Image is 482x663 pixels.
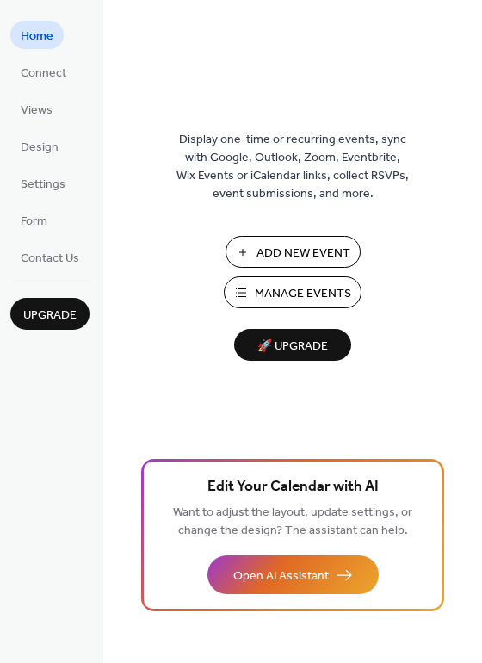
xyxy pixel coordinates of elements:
[21,250,79,268] span: Contact Us
[10,132,69,160] a: Design
[21,102,53,120] span: Views
[234,329,351,361] button: 🚀 Upgrade
[173,501,412,542] span: Want to adjust the layout, update settings, or change the design? The assistant can help.
[10,58,77,86] a: Connect
[255,285,351,303] span: Manage Events
[207,475,379,499] span: Edit Your Calendar with AI
[10,298,90,330] button: Upgrade
[226,236,361,268] button: Add New Event
[10,169,76,197] a: Settings
[10,206,58,234] a: Form
[244,335,341,358] span: 🚀 Upgrade
[10,95,63,123] a: Views
[10,21,64,49] a: Home
[176,131,409,203] span: Display one-time or recurring events, sync with Google, Outlook, Zoom, Eventbrite, Wix Events or ...
[224,276,361,308] button: Manage Events
[10,243,90,271] a: Contact Us
[23,307,77,325] span: Upgrade
[207,555,379,594] button: Open AI Assistant
[21,213,47,231] span: Form
[21,176,65,194] span: Settings
[256,245,350,263] span: Add New Event
[21,28,53,46] span: Home
[21,139,59,157] span: Design
[233,567,329,586] span: Open AI Assistant
[21,65,66,83] span: Connect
